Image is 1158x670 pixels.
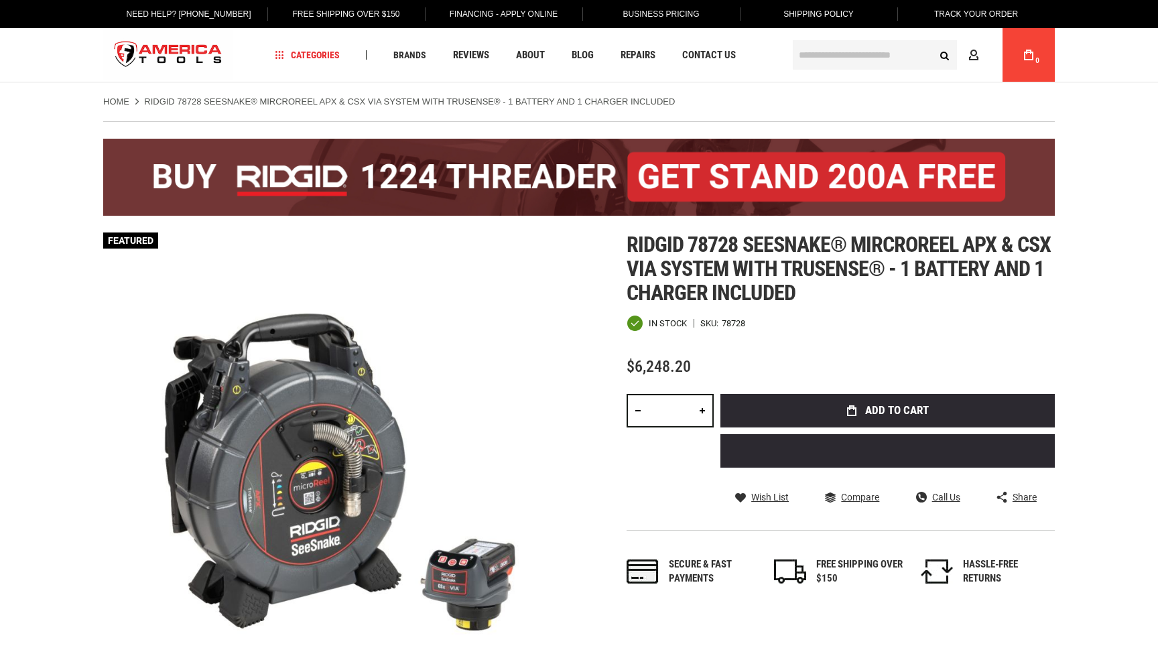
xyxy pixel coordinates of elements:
img: returns [921,559,953,584]
a: Contact Us [676,46,742,64]
button: Search [931,42,957,68]
img: BOGO: Buy the RIDGID® 1224 Threader (26092), get the 92467 200A Stand FREE! [103,139,1055,216]
a: 0 [1016,28,1041,82]
span: Wish List [751,492,789,502]
a: Categories [269,46,346,64]
span: Ridgid 78728 seesnake® mircroreel apx & csx via system with trusense® - 1 battery and 1 charger i... [627,232,1051,306]
span: Blog [572,50,594,60]
a: Brands [387,46,432,64]
span: 0 [1035,57,1039,64]
span: Contact Us [682,50,736,60]
div: Secure & fast payments [669,557,756,586]
span: Categories [275,50,340,60]
a: Compare [825,491,879,503]
div: 78728 [722,319,745,328]
a: About [510,46,551,64]
button: Add to Cart [720,394,1055,427]
div: Availability [627,315,687,332]
a: Repairs [615,46,661,64]
div: FREE SHIPPING OVER $150 [816,557,903,586]
img: payments [627,559,659,584]
img: America Tools [103,30,233,80]
span: Brands [393,50,426,60]
img: shipping [774,559,806,584]
a: Blog [566,46,600,64]
span: About [516,50,545,60]
span: Share [1013,492,1037,502]
a: Home [103,96,129,108]
a: Wish List [735,491,789,503]
strong: RIDGID 78728 SEESNAKE® MIRCROREEL APX & CSX VIA SYSTEM WITH TRUSENSE® - 1 BATTERY AND 1 CHARGER I... [144,96,675,107]
a: Call Us [916,491,960,503]
div: HASSLE-FREE RETURNS [963,557,1050,586]
a: store logo [103,30,233,80]
span: $6,248.20 [627,357,691,376]
span: Shipping Policy [783,9,854,19]
span: Add to Cart [865,405,929,416]
strong: SKU [700,319,722,328]
span: Compare [841,492,879,502]
span: Reviews [453,50,489,60]
a: Reviews [447,46,495,64]
span: Call Us [932,492,960,502]
span: In stock [649,319,687,328]
span: Repairs [621,50,655,60]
